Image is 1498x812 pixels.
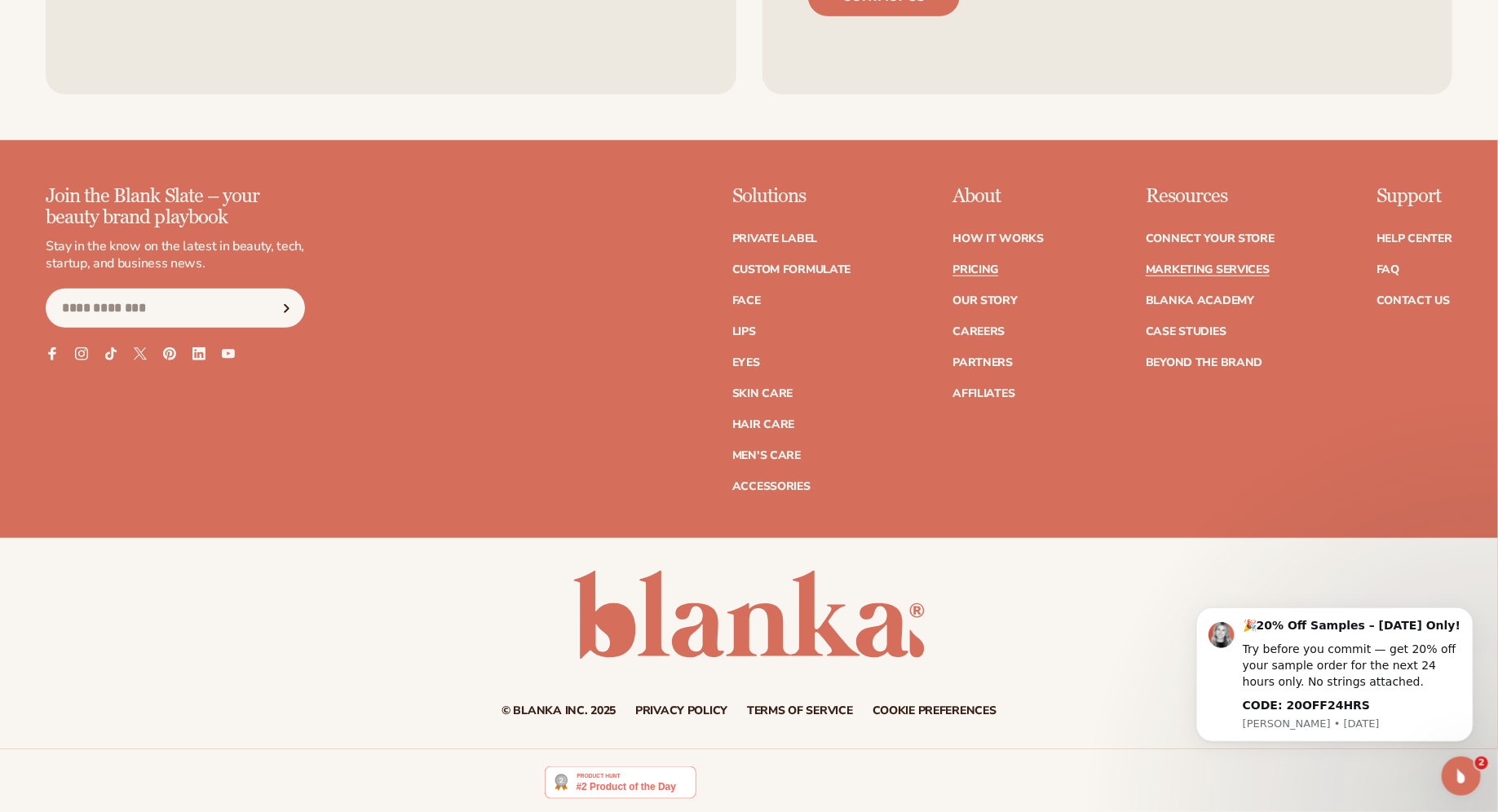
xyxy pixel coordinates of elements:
button: Subscribe [268,289,304,328]
a: Custom formulate [732,264,851,276]
a: Accessories [732,481,811,492]
a: Lips [732,326,756,338]
a: Pricing [952,264,998,276]
img: Blanka - Start a beauty or cosmetic line in under 5 minutes | Product Hunt [545,766,696,799]
iframe: Intercom notifications message [1172,584,1498,768]
a: Cookie preferences [873,705,996,717]
a: How It Works [952,233,1044,245]
p: Resources [1146,186,1275,207]
a: Face [732,295,761,307]
p: Stay in the know on the latest in beauty, tech, startup, and business news. [46,238,305,272]
a: Case Studies [1146,326,1226,338]
a: Help Center [1376,233,1452,245]
p: About [952,186,1044,207]
a: Privacy policy [635,705,727,717]
a: Marketing services [1146,264,1270,276]
iframe: Customer reviews powered by Trustpilot [709,766,953,808]
a: Our Story [952,295,1017,307]
small: © Blanka Inc. 2025 [502,703,616,718]
a: Connect your store [1146,233,1275,245]
iframe: Intercom live chat [1442,757,1481,796]
a: Partners [952,357,1013,368]
p: Join the Blank Slate – your beauty brand playbook [46,186,305,229]
p: Support [1376,186,1452,207]
a: FAQ [1376,264,1399,276]
a: Terms of service [747,705,853,717]
a: Contact Us [1376,295,1450,307]
a: Eyes [732,357,760,368]
a: Hair Care [732,419,794,430]
a: Skin Care [732,388,793,399]
a: Men's Care [732,450,801,461]
a: Affiliates [952,388,1014,399]
a: Blanka Academy [1146,295,1254,307]
p: Solutions [732,186,851,207]
a: Careers [952,326,1005,338]
a: Private label [732,233,817,245]
span: 2 [1475,757,1488,770]
a: Beyond the brand [1146,357,1263,368]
